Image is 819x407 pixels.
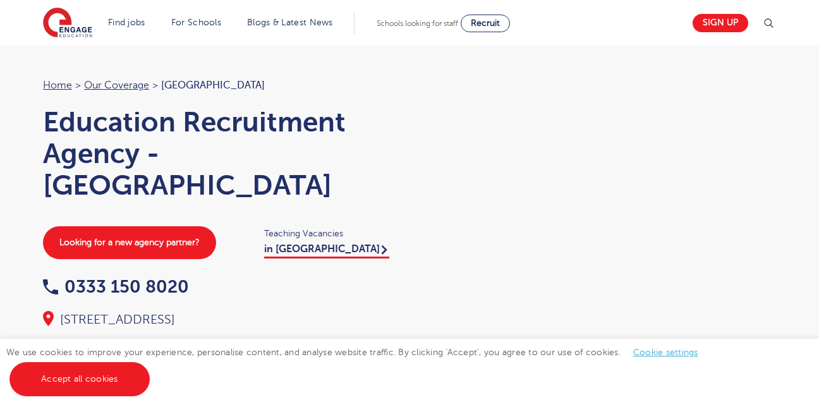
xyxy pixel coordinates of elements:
img: Engage Education [43,8,92,39]
a: Accept all cookies [9,362,150,396]
span: Schools looking for staff [377,19,458,28]
a: Recruit [461,15,510,32]
a: Sign up [693,14,748,32]
a: Home [43,80,72,91]
a: Our coverage [84,80,149,91]
span: Recruit [471,18,500,28]
a: For Schools [171,18,221,27]
a: 0333 150 8020 [43,277,189,296]
span: We use cookies to improve your experience, personalise content, and analyse website traffic. By c... [6,348,711,384]
a: Find jobs [108,18,145,27]
a: in [GEOGRAPHIC_DATA] [264,243,389,258]
span: > [152,80,158,91]
h1: Education Recruitment Agency - [GEOGRAPHIC_DATA] [43,106,397,201]
a: Cookie settings [633,348,698,357]
a: Looking for a new agency partner? [43,226,216,259]
nav: breadcrumb [43,77,397,94]
span: [GEOGRAPHIC_DATA] [161,80,265,91]
span: Teaching Vacancies [264,226,397,241]
span: > [75,80,81,91]
div: [STREET_ADDRESS] [43,311,397,329]
a: Blogs & Latest News [247,18,333,27]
